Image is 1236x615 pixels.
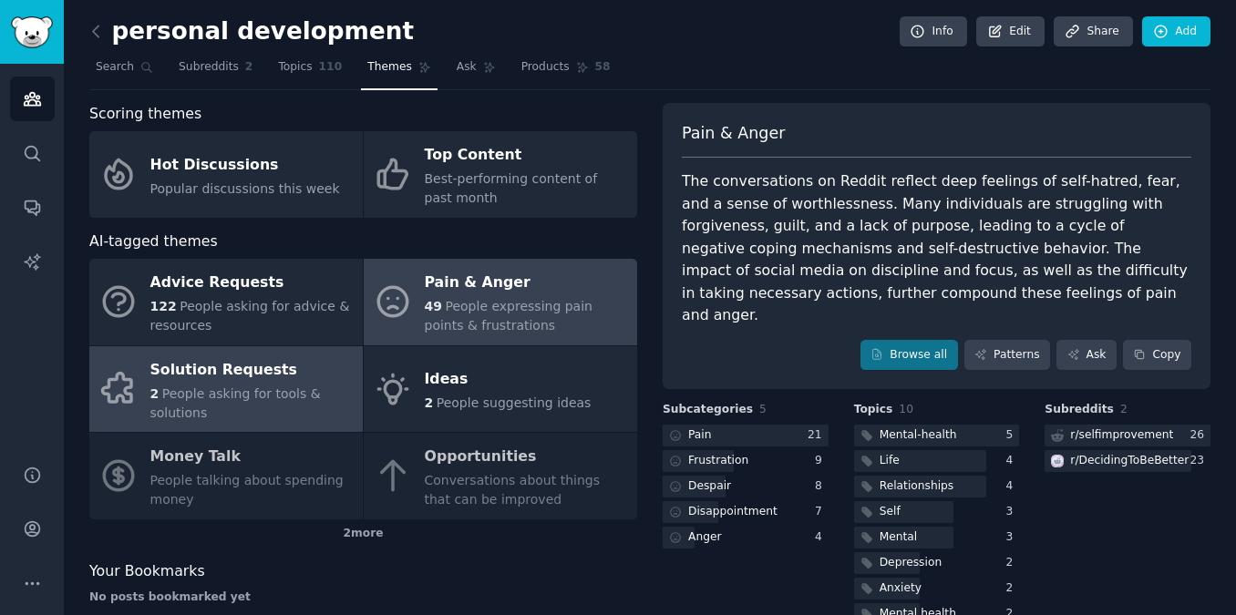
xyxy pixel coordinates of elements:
[1142,16,1210,47] a: Add
[89,231,218,253] span: AI-tagged themes
[1070,427,1173,444] div: r/ selfimprovement
[367,59,412,76] span: Themes
[815,504,829,520] div: 7
[688,504,778,520] div: Disappointment
[860,340,958,371] a: Browse all
[1070,453,1189,469] div: r/ DecidingToBeBetter
[89,17,414,46] h2: personal development
[880,580,922,597] div: Anxiety
[425,299,592,333] span: People expressing pain points & frustrations
[663,476,829,498] a: Despair8
[150,299,177,313] span: 122
[1123,340,1191,371] button: Copy
[278,59,312,76] span: Topics
[1006,427,1020,444] div: 5
[96,59,134,76] span: Search
[880,427,957,444] div: Mental-health
[1006,555,1020,571] div: 2
[688,478,731,495] div: Despair
[815,529,829,546] div: 4
[425,171,598,205] span: Best-performing content of past month
[89,589,637,606] div: No posts bookmarked yet
[1045,402,1114,418] span: Subreddits
[808,427,829,444] div: 21
[880,504,901,520] div: Self
[854,552,1020,575] a: Depression2
[150,386,160,401] span: 2
[663,450,829,473] a: Frustration9
[663,501,829,524] a: Disappointment7
[1051,455,1064,467] img: DecidingToBeBetter
[150,150,340,179] div: Hot Discussions
[89,103,201,126] span: Scoring themes
[880,555,942,571] div: Depression
[759,403,767,415] span: 5
[1056,340,1117,371] a: Ask
[854,402,893,418] span: Topics
[364,259,637,345] a: Pain & Anger49People expressing pain points & frustrations
[361,53,438,90] a: Themes
[1006,580,1020,597] div: 2
[89,53,160,90] a: Search
[89,346,363,433] a: Solution Requests2People asking for tools & solutions
[899,403,913,415] span: 10
[663,425,829,447] a: Pain21
[663,527,829,549] a: Anger4
[515,53,617,90] a: Products58
[688,427,712,444] div: Pain
[179,59,239,76] span: Subreddits
[854,476,1020,498] a: Relationships4
[172,53,259,90] a: Subreddits2
[150,299,350,333] span: People asking for advice & resources
[595,59,611,76] span: 58
[880,453,900,469] div: Life
[437,395,592,410] span: People suggesting ideas
[682,170,1191,327] div: The conversations on Reddit reflect deep feelings of self-hatred, fear, and a sense of worthlessn...
[364,346,637,433] a: Ideas2People suggesting ideas
[1045,450,1210,473] a: DecidingToBeBetterr/DecidingToBeBetter23
[450,53,502,90] a: Ask
[688,453,748,469] div: Frustration
[815,453,829,469] div: 9
[880,478,954,495] div: Relationships
[815,478,829,495] div: 8
[425,141,628,170] div: Top Content
[854,425,1020,447] a: Mental-health5
[425,299,442,313] span: 49
[1006,529,1020,546] div: 3
[89,560,205,583] span: Your Bookmarks
[425,365,592,395] div: Ideas
[964,340,1050,371] a: Patterns
[457,59,477,76] span: Ask
[150,355,354,384] div: Solution Requests
[89,259,363,345] a: Advice Requests122People asking for advice & resources
[425,395,434,410] span: 2
[1006,453,1020,469] div: 4
[1120,403,1128,415] span: 2
[11,16,53,48] img: GummySearch logo
[89,519,637,548] div: 2 more
[89,131,363,218] a: Hot DiscussionsPopular discussions this week
[1006,504,1020,520] div: 3
[854,578,1020,600] a: Anxiety2
[976,16,1045,47] a: Edit
[150,181,340,196] span: Popular discussions this week
[1045,425,1210,447] a: r/selfimprovement26
[854,450,1020,473] a: Life4
[521,59,570,76] span: Products
[245,59,253,76] span: 2
[1006,478,1020,495] div: 4
[880,529,918,546] div: Mental
[1054,16,1132,47] a: Share
[854,527,1020,549] a: Mental3
[900,16,967,47] a: Info
[319,59,343,76] span: 110
[688,529,722,546] div: Anger
[854,501,1020,524] a: Self3
[272,53,348,90] a: Topics110
[1190,427,1210,444] div: 26
[150,269,354,298] div: Advice Requests
[1190,453,1210,469] div: 23
[663,402,753,418] span: Subcategories
[150,386,321,420] span: People asking for tools & solutions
